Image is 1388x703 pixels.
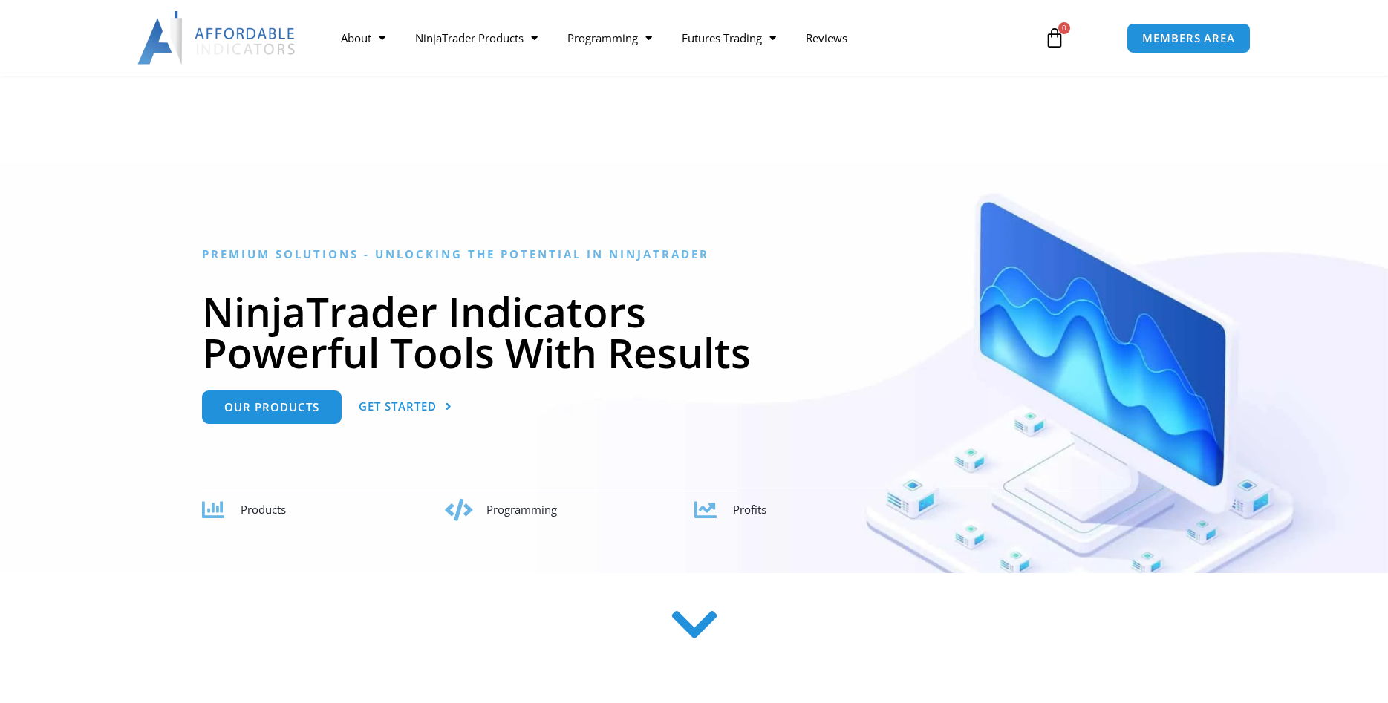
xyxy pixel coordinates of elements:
[137,11,297,65] img: LogoAI
[241,502,286,517] span: Products
[400,21,553,55] a: NinjaTrader Products
[326,21,400,55] a: About
[326,21,1027,55] nav: Menu
[202,247,1186,261] h6: Premium Solutions - Unlocking the Potential in NinjaTrader
[1142,33,1235,44] span: MEMBERS AREA
[733,502,766,517] span: Profits
[791,21,862,55] a: Reviews
[202,291,1186,373] h1: NinjaTrader Indicators Powerful Tools With Results
[1022,16,1087,59] a: 0
[667,21,791,55] a: Futures Trading
[224,402,319,413] span: Our Products
[486,502,557,517] span: Programming
[359,401,437,412] span: Get Started
[202,390,342,424] a: Our Products
[553,21,667,55] a: Programming
[1127,23,1251,53] a: MEMBERS AREA
[1058,22,1070,34] span: 0
[359,390,452,424] a: Get Started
